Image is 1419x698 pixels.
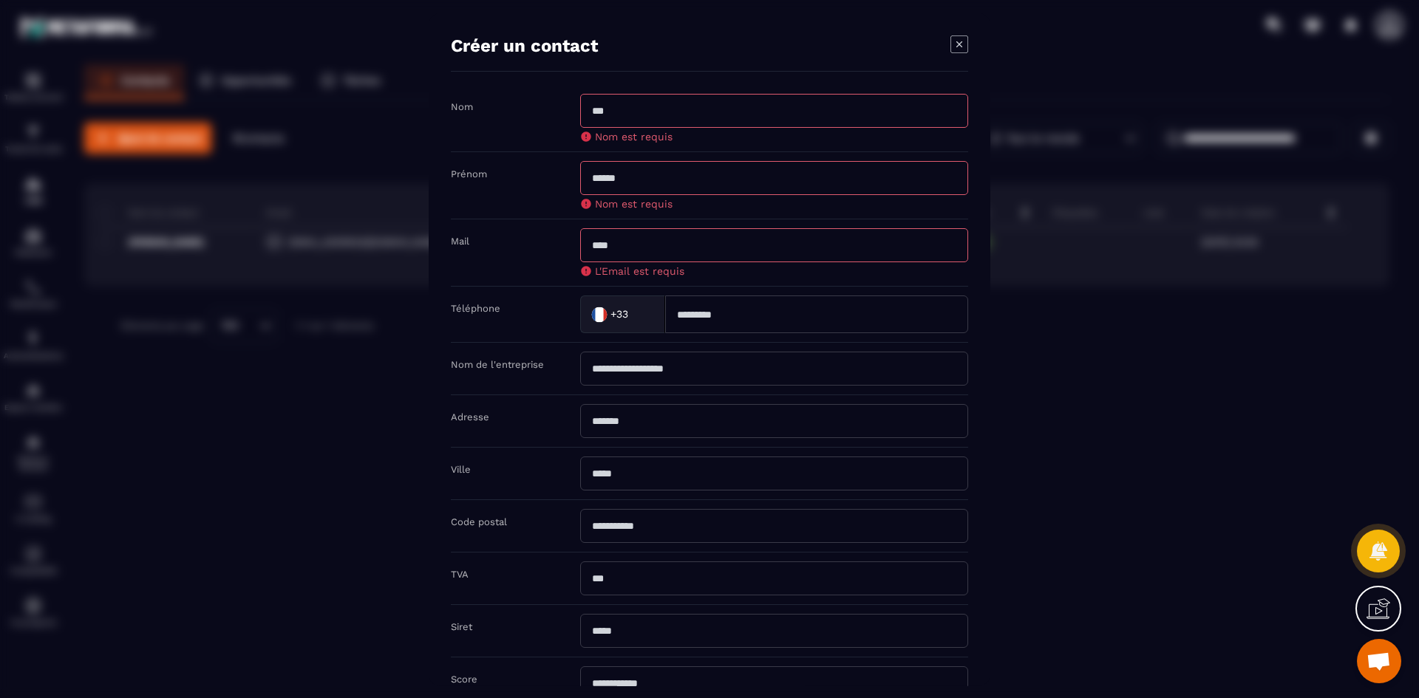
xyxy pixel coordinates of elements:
[451,411,489,422] label: Adresse
[451,235,469,246] label: Mail
[610,307,628,321] span: +33
[451,516,507,527] label: Code postal
[451,673,477,684] label: Score
[595,264,684,276] span: L'Email est requis
[451,100,473,112] label: Nom
[595,130,673,142] span: Nom est requis
[451,168,487,179] label: Prénom
[451,358,544,369] label: Nom de l'entreprise
[451,35,598,55] h4: Créer un contact
[451,568,469,579] label: TVA
[451,620,472,632] label: Siret
[451,302,500,313] label: Téléphone
[595,197,673,209] span: Nom est requis
[585,299,614,329] img: Country Flag
[1357,639,1401,683] a: Ouvrir le chat
[451,463,471,474] label: Ville
[631,303,650,325] input: Search for option
[580,295,665,332] div: Search for option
